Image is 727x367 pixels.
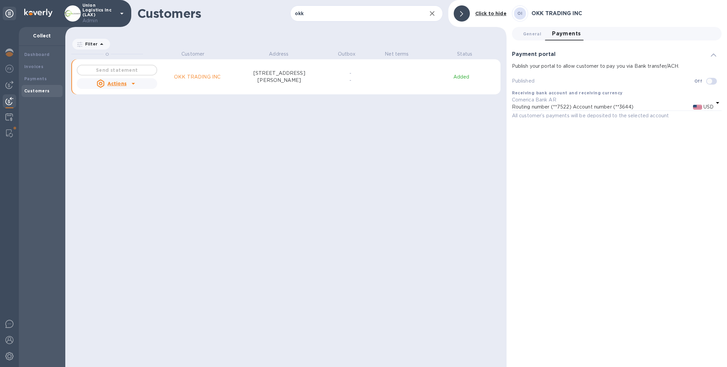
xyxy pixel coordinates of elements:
[71,59,500,94] button: Send statementActionsOKK TRADING INC[STREET_ADDRESS][PERSON_NAME]--Added
[334,70,367,77] p: -
[24,76,47,81] b: Payments
[24,32,60,39] p: Collect
[82,17,116,24] p: Admin
[105,52,109,57] span: O
[174,73,220,81] p: OKK TRADING INC
[512,63,722,70] p: Publish your portal to allow customer to pay you via Bank transfer/ACH.
[24,88,50,93] b: Customers
[512,78,694,85] p: Published
[157,51,229,58] p: Customer
[24,9,53,17] img: Logo
[512,90,623,95] b: Receiving bank account and receiving currency
[426,73,497,81] p: Added
[243,51,315,58] p: Address
[107,81,127,86] u: Actions
[475,11,507,16] b: Click to hide
[5,113,13,121] img: Credit hub
[694,79,702,84] b: Off
[523,30,541,37] span: General
[512,96,714,103] p: Comerica Bank AR
[531,10,722,17] h3: OKK TRADING INC
[379,51,415,58] p: Net terms
[429,51,500,58] p: Status
[512,51,556,58] h3: Payment portal
[3,7,16,20] div: Unpin categories
[702,104,714,110] span: USD
[329,51,365,58] p: Outbox
[5,65,13,73] img: Foreign exchange
[517,11,522,16] b: OI
[512,103,633,111] p: Routing number (**7522) Account number (**3644)
[693,105,702,110] img: USD
[552,29,581,38] span: Payments
[137,6,290,21] h1: Customers
[71,51,507,365] div: grid
[512,112,722,119] p: All customer’s payments will be deposited to the selected account
[24,64,43,69] b: Invoices
[82,3,116,24] p: Union Logistics Inc (LAX)
[82,41,98,47] p: Filter
[239,70,320,84] p: [STREET_ADDRESS][PERSON_NAME]
[24,52,50,57] b: Dashboard
[334,77,367,84] p: -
